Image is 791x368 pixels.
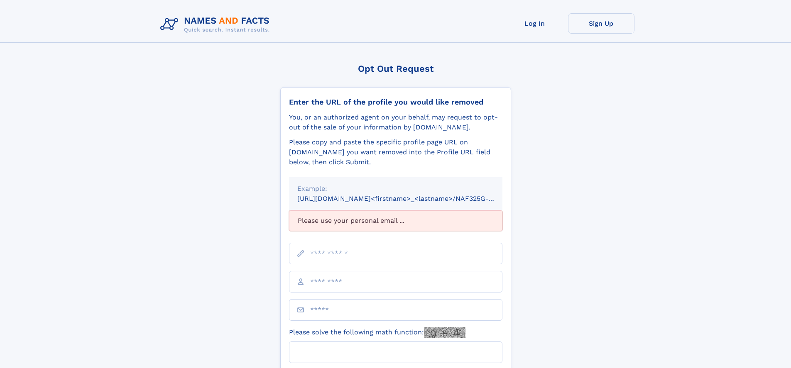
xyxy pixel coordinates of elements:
div: You, or an authorized agent on your behalf, may request to opt-out of the sale of your informatio... [289,112,502,132]
small: [URL][DOMAIN_NAME]<firstname>_<lastname>/NAF325G-xxxxxxxx [297,195,518,202]
img: Logo Names and Facts [157,13,277,36]
div: Opt Out Request [280,63,511,74]
div: Please copy and paste the specific profile page URL on [DOMAIN_NAME] you want removed into the Pr... [289,137,502,167]
div: Please use your personal email ... [289,210,502,231]
label: Please solve the following math function: [289,327,465,338]
div: Example: [297,184,494,194]
a: Log In [502,13,568,34]
a: Sign Up [568,13,634,34]
div: Enter the URL of the profile you would like removed [289,97,502,107]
